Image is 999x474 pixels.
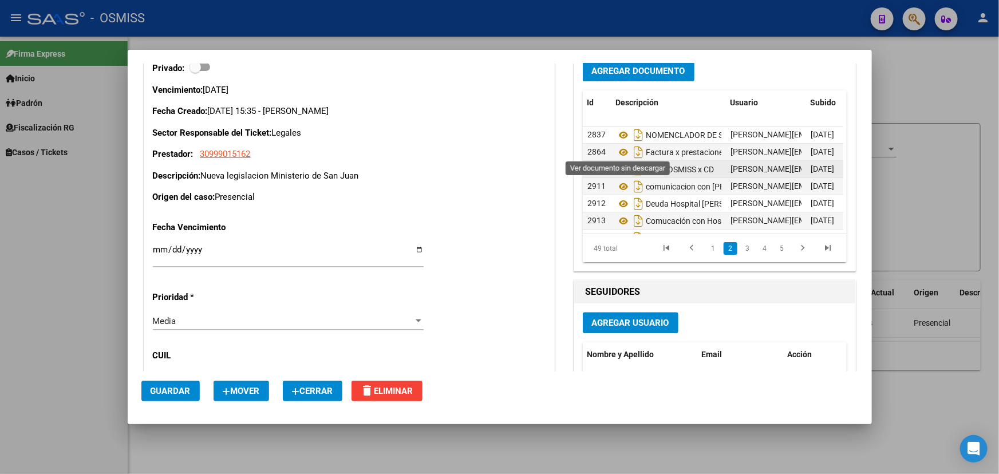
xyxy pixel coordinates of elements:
button: Guardar [141,381,200,401]
li: page 4 [756,239,773,258]
span: comunicacion con [PERSON_NAME] [646,182,773,191]
div: Open Intercom Messenger [960,435,988,463]
li: page 3 [739,239,756,258]
strong: Descripción: [153,171,201,181]
span: Eliminar [361,386,413,396]
span: ESTADO DE CUENTA HOSPITAL [PERSON_NAME][GEOGRAPHIC_DATA] [646,234,897,243]
a: go to last page [818,242,839,255]
span: Descripción [616,98,659,107]
span: Resp. OSMISS x CD [646,165,714,174]
span: Guardar [151,386,191,396]
datatable-header-cell: Usuario [726,90,806,115]
strong: Sector Responsable del Ticket: [153,128,272,138]
strong: Fecha Creado: [153,106,208,116]
i: Descargar documento [631,160,646,179]
datatable-header-cell: Descripción [611,90,726,115]
p: [DATE] [153,84,546,97]
div: 2837 [587,128,607,141]
span: Media [153,316,176,326]
span: Mover [223,386,260,396]
a: go to previous page [681,242,703,255]
i: Descargar documento [631,177,646,196]
button: Mover [214,381,269,401]
span: [DATE] [811,199,834,208]
button: Agregar Usuario [583,312,678,333]
datatable-header-cell: Subido [806,90,863,115]
datatable-header-cell: Email [697,342,783,367]
h1: SEGUIDORES [586,285,844,299]
strong: Vencimiento: [153,85,203,95]
datatable-header-cell: Nombre y Apellido [583,342,697,367]
a: go to first page [656,242,678,255]
div: 2864 [587,145,607,159]
a: 1 [706,242,720,255]
p: Nueva legislacion Ministerio de San Juan [153,169,546,183]
span: Cerrar [292,386,333,396]
datatable-header-cell: Id [583,90,611,115]
i: Descargar documento [631,212,646,230]
span: Agregar Documento [592,66,685,76]
span: [DATE] [811,130,834,139]
span: Nombre y Apellido [587,350,654,359]
mat-icon: delete [361,384,374,397]
a: 5 [775,242,789,255]
i: Descargar documento [631,126,646,144]
p: Prioridad * [153,291,271,304]
span: Comucación con Hosp. [PERSON_NAME] por consulta deuda [646,216,862,226]
span: [DATE] [811,147,834,156]
span: NOMENCLADOR DE SERVICIOS DE SALUD RES.Nª 6061-MS-2024 [646,131,878,140]
li: page 5 [773,239,791,258]
p: CUIL [153,349,271,362]
span: [DATE] [811,164,834,173]
div: 2937 [587,231,607,244]
datatable-header-cell: Acción [783,342,840,367]
span: [DATE] [811,233,834,242]
span: 30999015162 [200,149,251,159]
strong: Origen del caso: [153,192,215,202]
a: go to next page [792,242,814,255]
span: [DATE] [811,216,834,225]
span: Agregar Usuario [592,318,669,328]
span: Email [702,350,722,359]
button: Cerrar [283,381,342,401]
div: 2911 [587,180,607,193]
span: Factura x prestaciones marzo/novimebre 2024 nivel central [646,148,856,157]
span: Id [587,98,594,107]
li: page 2 [722,239,739,258]
li: page 1 [705,239,722,258]
button: Agregar Documento [583,60,694,81]
span: Usuario [731,98,759,107]
a: 2 [724,242,737,255]
div: 2912 [587,197,607,210]
div: 2913 [587,214,607,227]
strong: Privado: [153,63,185,73]
div: 49 total [583,234,634,263]
i: Descargar documento [631,195,646,213]
span: [DATE] [811,181,834,191]
p: [DATE] 15:35 - [PERSON_NAME] [153,105,546,118]
i: Descargar documento [631,143,646,161]
strong: Prestador: [153,149,194,159]
span: Deuda Hospital [PERSON_NAME] [646,199,763,208]
span: Subido [811,98,836,107]
span: Acción [788,350,812,359]
div: 2889 [587,163,607,176]
p: Fecha Vencimiento [153,221,271,234]
button: Eliminar [352,381,422,401]
p: Presencial [153,191,546,204]
p: Legales [153,127,546,140]
a: 4 [758,242,772,255]
a: 3 [741,242,755,255]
